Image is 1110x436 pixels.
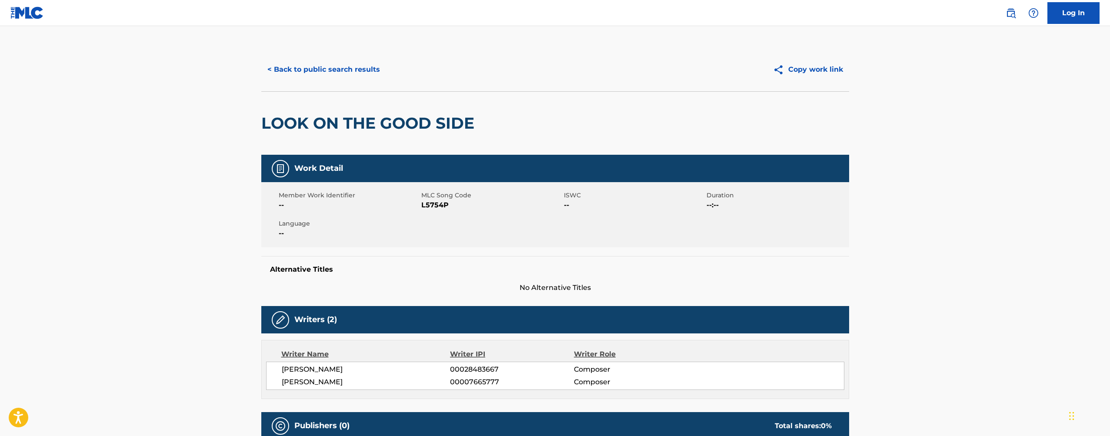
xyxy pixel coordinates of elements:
span: -- [279,228,419,239]
span: 0 % [821,422,832,430]
div: Drag [1069,403,1074,429]
span: -- [564,200,704,210]
button: Copy work link [767,59,849,80]
img: Writers [275,315,286,325]
a: Log In [1047,2,1100,24]
span: --:-- [707,200,847,210]
div: Writer Name [281,349,450,359]
img: Work Detail [275,163,286,174]
div: Help [1025,4,1042,22]
span: Language [279,219,419,228]
div: Total shares: [775,421,832,431]
iframe: Chat Widget [1067,394,1110,436]
a: Public Search [1002,4,1020,22]
span: No Alternative Titles [261,283,849,293]
span: 00007665777 [450,377,573,387]
span: Member Work Identifier [279,191,419,200]
h5: Publishers (0) [294,421,350,431]
span: 00028483667 [450,364,573,375]
span: MLC Song Code [421,191,562,200]
span: -- [279,200,419,210]
span: Composer [574,364,687,375]
span: [PERSON_NAME] [282,364,450,375]
span: [PERSON_NAME] [282,377,450,387]
img: Publishers [275,421,286,431]
img: search [1006,8,1016,18]
span: ISWC [564,191,704,200]
img: help [1028,8,1039,18]
h5: Writers (2) [294,315,337,325]
img: MLC Logo [10,7,44,19]
h2: LOOK ON THE GOOD SIDE [261,113,479,133]
h5: Alternative Titles [270,265,840,274]
button: < Back to public search results [261,59,386,80]
div: Writer IPI [450,349,574,359]
img: Copy work link [773,64,788,75]
span: Duration [707,191,847,200]
span: L5754P [421,200,562,210]
div: Writer Role [574,349,687,359]
h5: Work Detail [294,163,343,173]
span: Composer [574,377,687,387]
